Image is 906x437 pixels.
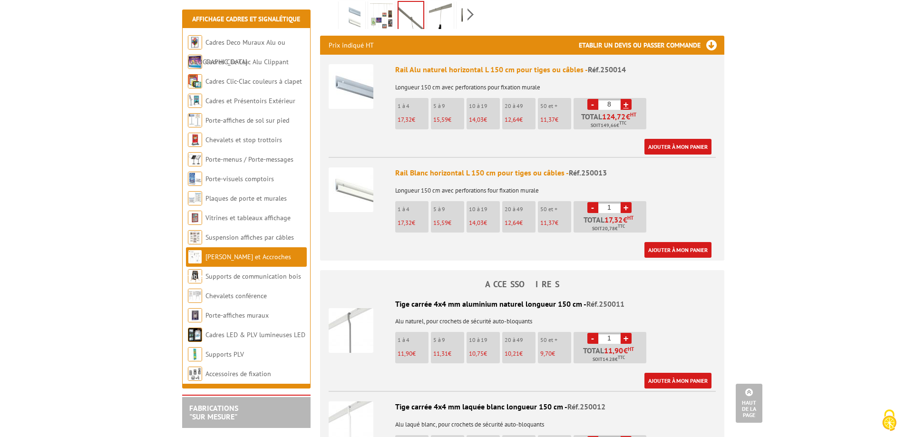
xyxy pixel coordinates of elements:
[398,117,429,123] p: €
[433,206,464,213] p: 5 à 9
[618,223,625,229] sup: TTC
[466,7,475,22] span: Next
[188,133,202,147] img: Chevalets et stop trottoirs
[540,206,571,213] p: 50 et +
[619,120,626,126] sup: TTC
[586,299,624,309] span: Réf.250011
[621,202,632,213] a: +
[579,36,724,55] h3: Etablir un devis ou passer commande
[329,311,716,325] p: Alu naturel, pour crochets de sécurité auto-bloquants
[205,350,244,359] a: Supports PLV
[469,219,484,227] span: 14,03
[644,373,711,388] a: Ajouter à mon panier
[205,97,295,105] a: Cadres et Présentoirs Extérieur
[630,111,636,118] sup: HT
[205,77,302,86] a: Cadres Clic-Clac couleurs à clapet
[205,311,269,320] a: Porte-affiches muraux
[469,103,500,109] p: 10 à 19
[540,350,552,358] span: 9,70
[593,356,625,363] span: Soit €
[433,350,464,357] p: €
[188,367,202,381] img: Accessoires de fixation
[604,347,634,354] span: €
[433,116,448,124] span: 15,59
[588,65,626,74] span: Réf.250014
[320,280,724,289] h4: ACCESSOIRES
[398,220,429,226] p: €
[505,350,519,358] span: 10,21
[188,230,202,244] img: Suspension affiches par câbles
[189,403,238,421] a: FABRICATIONS"Sur Mesure"
[540,220,571,226] p: €
[205,136,282,144] a: Chevalets et stop trottoirs
[205,369,271,378] a: Accessoires de fixation
[602,113,626,120] span: 124,72
[188,152,202,166] img: Porte-menus / Porte-messages
[873,405,906,437] button: Cookies (fenêtre modale)
[505,117,536,123] p: €
[188,172,202,186] img: Porte-visuels comptoirs
[644,242,711,258] a: Ajouter à mon panier
[505,116,519,124] span: 12,64
[587,99,598,110] a: -
[188,113,202,127] img: Porte-affiches de sol sur pied
[188,38,285,66] a: Cadres Deco Muraux Alu ou [GEOGRAPHIC_DATA]
[429,3,452,32] img: rail_cimaise_horizontal_fixation_installation_cadre_decoration_tableau_vernissage_exposition_affi...
[540,337,571,343] p: 50 et +
[433,350,448,358] span: 11,31
[433,220,464,226] p: €
[576,113,646,129] p: Total
[877,408,901,432] img: Cookies (fenêtre modale)
[540,219,555,227] span: 11,37
[205,233,294,242] a: Suspension affiches par câbles
[433,117,464,123] p: €
[205,58,289,66] a: Cadres Clic-Clac Alu Clippant
[205,175,274,183] a: Porte-visuels comptoirs
[205,194,287,203] a: Plaques de porte et murales
[192,15,300,23] a: Affichage Cadres et Signalétique
[329,36,374,55] p: Prix indiqué HT
[205,214,291,222] a: Vitrines et tableaux affichage
[205,330,305,339] a: Cadres LED & PLV lumineuses LED
[591,122,626,129] span: Soit €
[341,3,363,32] img: cimaises_250014_1.jpg
[188,328,202,342] img: Cadres LED & PLV lumineuses LED
[395,181,716,194] p: Longueur 150 cm avec perforations four fixation murale
[505,350,536,357] p: €
[603,356,615,363] span: 14.28
[329,415,716,428] p: Alu laqué blanc, pour crochets de sécurité auto-bloquants
[627,214,633,221] sup: HT
[621,333,632,344] a: +
[540,350,571,357] p: €
[602,225,615,233] span: 20,78
[458,3,481,32] img: rail_cimaise_horizontal_fixation_installation_cadre_decoration_tableau_vernissage_exposition_affi...
[205,291,267,300] a: Chevalets conférence
[395,64,716,75] div: Rail Alu naturel horizontal L 150 cm pour tiges ou câbles -
[329,64,373,109] img: Rail Alu naturel horizontal L 150 cm pour tiges ou câbles
[205,272,301,281] a: Supports de communication bois
[188,289,202,303] img: Chevalets conférence
[398,206,429,213] p: 1 à 4
[604,347,623,354] span: 11,90
[576,347,646,363] p: Total
[329,401,716,412] div: Tige carrée 4x4 mm laquée blanc longueur 150 cm -
[188,74,202,88] img: Cadres Clic-Clac couleurs à clapet
[398,116,412,124] span: 17,32
[623,216,627,223] span: €
[621,99,632,110] a: +
[329,308,373,353] img: Tige carrée 4x4 mm aluminium naturel longueur 150 cm
[188,211,202,225] img: Vitrines et tableaux affichage
[604,216,623,223] span: 17,32
[505,337,536,343] p: 20 à 49
[433,337,464,343] p: 5 à 9
[188,250,202,264] img: Cimaises et Accroches tableaux
[433,219,448,227] span: 15,59
[601,122,616,129] span: 149,66
[398,103,429,109] p: 1 à 4
[505,206,536,213] p: 20 à 49
[188,191,202,205] img: Plaques de porte et murales
[576,216,646,233] p: Total
[540,117,571,123] p: €
[398,219,412,227] span: 17,32
[592,225,625,233] span: Soit €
